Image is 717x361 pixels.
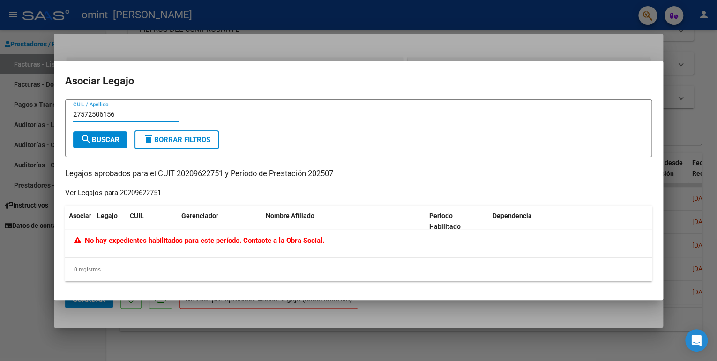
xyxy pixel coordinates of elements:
span: Dependencia [493,212,532,219]
button: Borrar Filtros [134,130,219,149]
div: Ver Legajos para 20209622751 [65,188,161,198]
datatable-header-cell: Periodo Habilitado [426,206,489,237]
datatable-header-cell: Legajo [93,206,126,237]
span: No hay expedientes habilitados para este período. Contacte a la Obra Social. [74,236,324,245]
span: Gerenciador [181,212,218,219]
span: Buscar [81,135,119,144]
span: CUIL [130,212,144,219]
div: 0 registros [65,258,652,281]
span: Periodo Habilitado [429,212,461,230]
span: Asociar [69,212,91,219]
p: Legajos aprobados para el CUIT 20209622751 y Período de Prestación 202507 [65,168,652,180]
mat-icon: delete [143,134,154,145]
datatable-header-cell: Nombre Afiliado [262,206,426,237]
mat-icon: search [81,134,92,145]
span: Legajo [97,212,118,219]
datatable-header-cell: CUIL [126,206,178,237]
span: Borrar Filtros [143,135,210,144]
h2: Asociar Legajo [65,72,652,90]
datatable-header-cell: Gerenciador [178,206,262,237]
span: Nombre Afiliado [266,212,314,219]
datatable-header-cell: Dependencia [489,206,652,237]
button: Buscar [73,131,127,148]
datatable-header-cell: Asociar [65,206,93,237]
div: Open Intercom Messenger [685,329,708,352]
